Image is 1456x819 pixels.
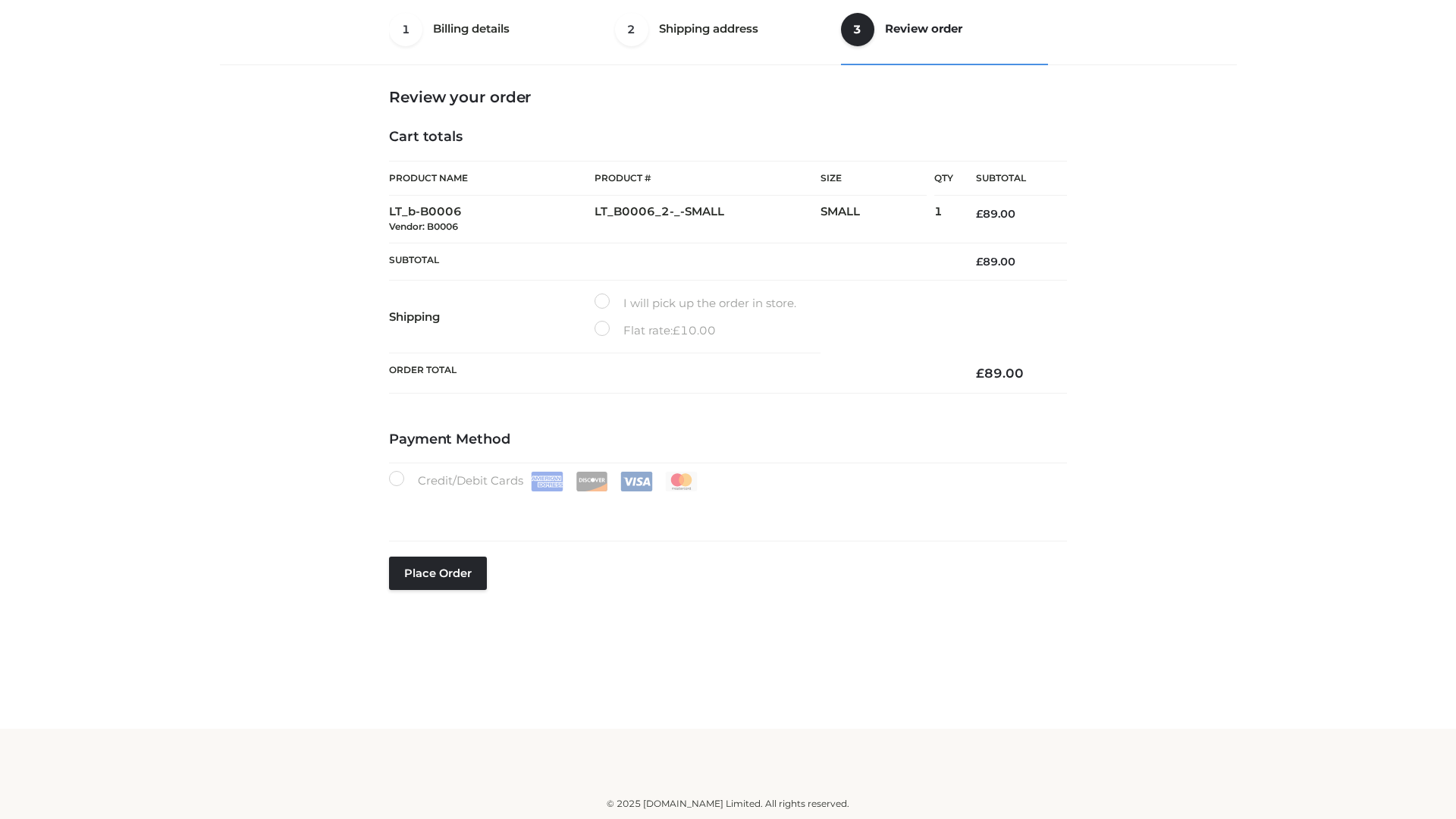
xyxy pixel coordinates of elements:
[389,353,953,394] th: Order Total
[398,499,1058,516] iframe: Secure card payment input frame
[821,162,927,196] th: Size
[389,161,595,196] th: Product Name
[976,207,1015,221] bdi: 89.00
[673,323,716,337] bdi: 10.00
[389,243,953,280] th: Subtotal
[225,796,1231,811] div: © 2025 [DOMAIN_NAME] Limited. All rights reserved.
[934,196,953,243] td: 1
[595,196,821,243] td: LT_B0006_2-_-SMALL
[389,281,595,353] th: Shipping
[976,255,1015,268] bdi: 89.00
[976,366,1024,381] bdi: 89.00
[821,196,934,243] td: SMALL
[665,472,698,491] img: Mastercard
[673,323,680,337] span: £
[976,255,983,268] span: £
[595,293,796,313] label: I will pick up the order in store.
[595,161,821,196] th: Product #
[531,472,563,491] img: Amex
[389,221,458,232] small: Vendor: B0006
[389,471,699,491] label: Credit/Debit Cards
[389,196,595,243] td: LT_b-B0006
[595,321,716,340] label: Flat rate:
[389,557,487,590] button: Place order
[389,129,1067,146] h4: Cart totals
[976,366,984,381] span: £
[389,88,1067,106] h3: Review your order
[389,431,1067,448] h4: Payment Method
[576,472,608,491] img: Discover
[934,161,953,196] th: Qty
[620,472,653,491] img: Visa
[976,207,983,221] span: £
[953,162,1067,196] th: Subtotal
